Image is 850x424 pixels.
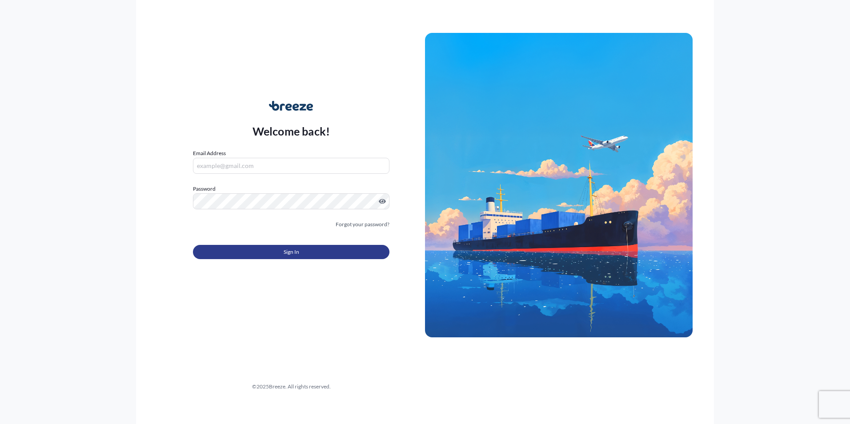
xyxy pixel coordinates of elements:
[193,158,389,174] input: example@gmail.com
[193,184,389,193] label: Password
[193,245,389,259] button: Sign In
[336,220,389,229] a: Forgot your password?
[425,33,693,337] img: Ship illustration
[157,382,425,391] div: © 2025 Breeze. All rights reserved.
[253,124,330,138] p: Welcome back!
[193,149,226,158] label: Email Address
[379,198,386,205] button: Show password
[284,248,299,256] span: Sign In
